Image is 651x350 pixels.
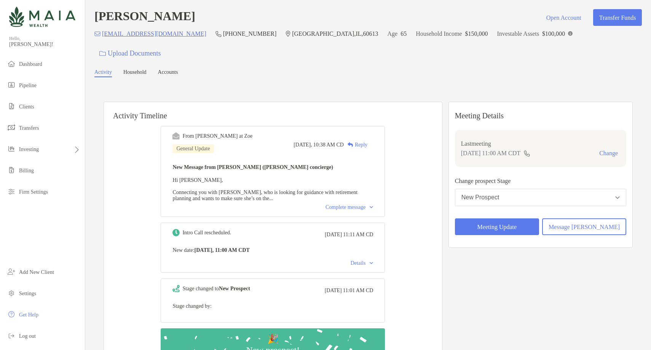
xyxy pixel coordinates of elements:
p: Meeting Details [455,111,626,121]
span: [PERSON_NAME]! [9,41,80,48]
button: Message [PERSON_NAME] [542,218,626,235]
div: Reply [344,141,367,149]
div: From [PERSON_NAME] at Zoe [182,133,252,139]
p: [DATE] 11:00 AM CDT [461,148,520,158]
b: New Message from [PERSON_NAME] ([PERSON_NAME] concierge) [172,164,333,170]
img: Info Icon [568,31,573,36]
img: investing icon [7,144,16,153]
span: 11:11 AM CD [343,232,373,238]
p: Investable Assets [497,29,539,38]
p: Last meeting [461,139,620,148]
span: 11:01 AM CD [343,288,373,294]
img: Chevron icon [370,262,373,264]
img: Location Icon [286,31,290,37]
img: logout icon [7,331,16,340]
span: Billing [19,168,34,173]
div: New Prospect [461,194,499,201]
img: Reply icon [348,142,353,147]
img: button icon [99,51,106,56]
img: Event icon [172,132,180,140]
p: New date : [172,245,373,255]
img: clients icon [7,102,16,111]
p: Household Income [416,29,462,38]
button: Meeting Update [455,218,539,235]
span: Transfers [19,125,39,131]
a: Upload Documents [94,45,166,62]
img: pipeline icon [7,80,16,89]
h6: Activity Timeline [104,102,442,120]
img: Chevron icon [370,206,373,208]
span: Settings [19,291,36,296]
p: Change prospect Stage [455,176,626,186]
p: [GEOGRAPHIC_DATA] , IL , 60613 [292,29,378,38]
img: settings icon [7,288,16,297]
a: Activity [94,69,112,77]
b: New Prospect [219,286,250,291]
span: Dashboard [19,61,42,67]
div: Stage changed to [182,286,250,292]
img: billing icon [7,165,16,175]
button: Change [597,150,620,157]
span: Investing [19,146,39,152]
p: Age [387,29,397,38]
a: Household [123,69,147,77]
img: transfers icon [7,123,16,132]
button: Open Account [540,9,587,26]
span: Firm Settings [19,189,48,195]
div: Details [351,260,373,266]
button: New Prospect [455,189,626,206]
img: Event icon [172,229,180,236]
div: General Update [172,144,214,153]
span: Hi [PERSON_NAME], Connecting you with [PERSON_NAME], who is looking for guidance with retirement ... [172,177,357,201]
img: Open dropdown arrow [615,196,620,199]
b: [DATE], 11:00 AM CDT [195,247,250,253]
span: [DATE] [325,232,342,238]
span: [DATE], [294,142,312,148]
img: firm-settings icon [7,187,16,196]
img: Email Icon [94,32,101,36]
p: $150,000 [465,29,488,38]
span: Log out [19,333,36,339]
div: Intro Call rescheduled. [182,230,231,236]
img: dashboard icon [7,59,16,68]
div: Complete message [325,204,373,210]
span: Get Help [19,312,38,318]
p: Stage changed by: [172,301,373,311]
img: Phone Icon [215,31,222,37]
div: 🎉 [264,334,282,345]
p: $100,000 [542,29,565,38]
span: Add New Client [19,269,54,275]
h4: [PERSON_NAME] [94,9,195,26]
p: 65 [400,29,407,38]
span: Pipeline [19,83,37,88]
a: Accounts [158,69,178,77]
span: [DATE] [325,288,342,294]
img: Event icon [172,285,180,292]
p: [EMAIL_ADDRESS][DOMAIN_NAME] [102,29,206,38]
button: Transfer Funds [593,9,642,26]
p: [PHONE_NUMBER] [223,29,276,38]
img: get-help icon [7,310,16,319]
img: add_new_client icon [7,267,16,276]
span: 10:38 AM CD [313,142,344,148]
img: Zoe Logo [9,3,75,30]
img: communication type [523,150,530,156]
span: Clients [19,104,34,110]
